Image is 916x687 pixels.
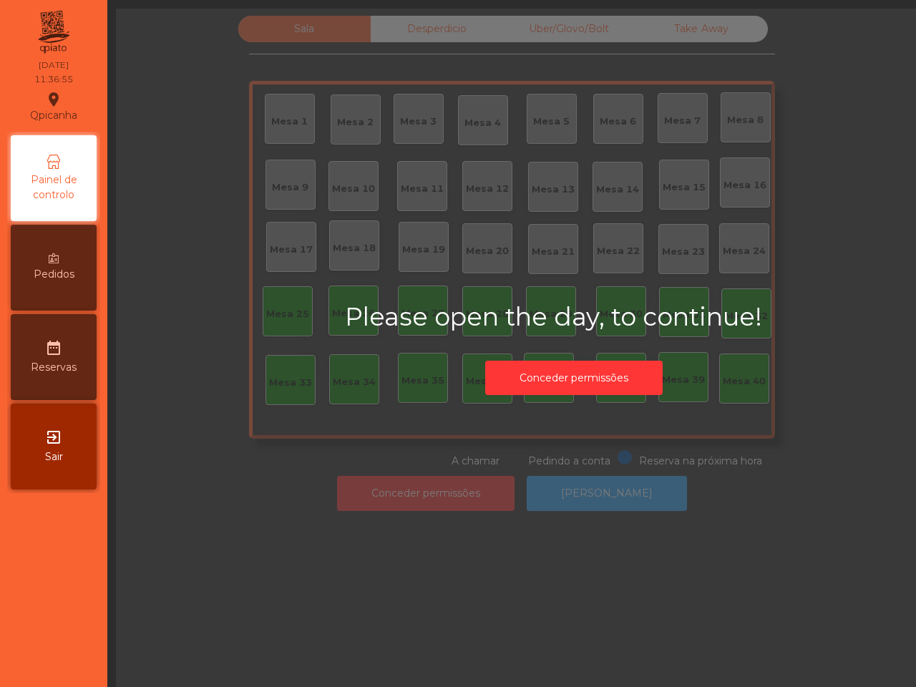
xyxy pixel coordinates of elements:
[36,7,71,57] img: qpiato
[345,302,803,332] h2: Please open the day, to continue!
[39,59,69,72] div: [DATE]
[31,360,77,375] span: Reservas
[45,429,62,446] i: exit_to_app
[30,89,77,125] div: Qpicanha
[45,449,63,464] span: Sair
[34,73,73,86] div: 11:36:55
[45,339,62,356] i: date_range
[14,172,93,203] span: Painel de controlo
[485,361,663,396] button: Conceder permissões
[45,91,62,108] i: location_on
[34,267,74,282] span: Pedidos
